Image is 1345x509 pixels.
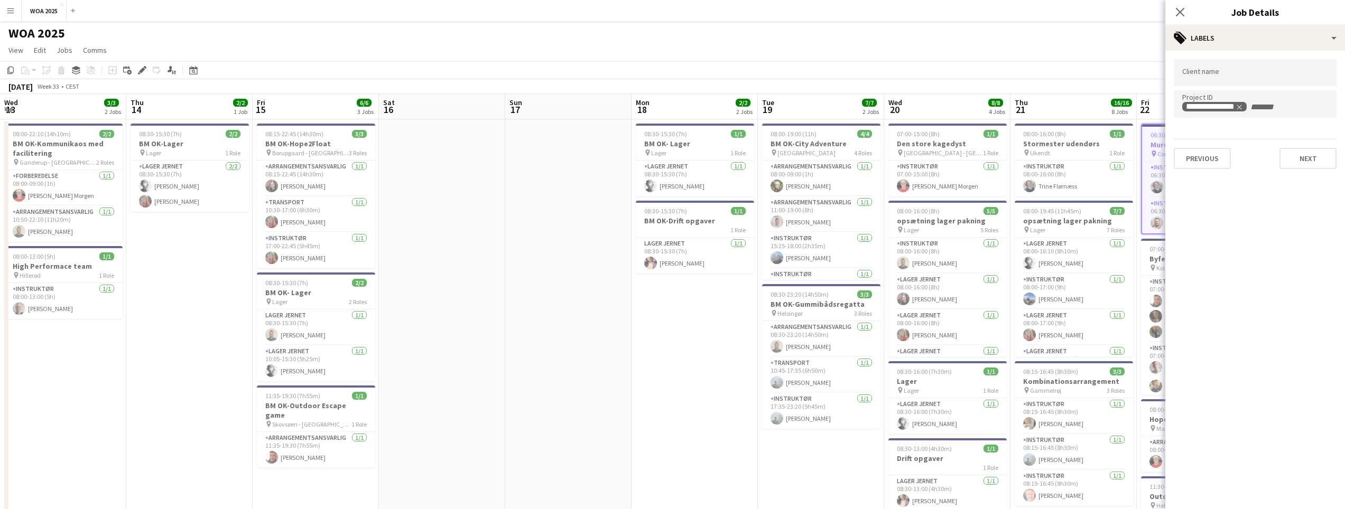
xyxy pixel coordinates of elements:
[257,232,375,268] app-card-role: Instruktør1/117:00-22:45 (5h45m)[PERSON_NAME]
[731,130,746,138] span: 1/1
[1015,309,1133,345] app-card-role: Lager Jernet1/108:00-17:00 (9h)[PERSON_NAME]
[897,130,940,138] span: 07:00-15:00 (8h)
[651,149,666,157] span: Lager
[35,82,61,90] span: Week 33
[1109,149,1125,157] span: 1 Role
[1111,99,1132,107] span: 16/16
[52,43,77,57] a: Jobs
[3,103,18,116] span: 13
[762,299,880,309] h3: BM OK-Gummibådsregatta
[980,226,998,234] span: 5 Roles
[1023,207,1081,215] span: 08:00-19:45 (11h45m)
[1023,367,1078,375] span: 08:15-16:45 (8h30m)
[257,345,375,381] app-card-role: Lager Jernet1/110:05-15:30 (5h25m)[PERSON_NAME]
[352,130,367,138] span: 3/3
[257,196,375,232] app-card-role: Transport1/110:30-17:00 (6h30m)[PERSON_NAME]
[1165,5,1345,19] h3: Job Details
[4,246,123,319] app-job-card: 08:00-13:00 (5h)1/1High Performace team Hillerød1 RoleInstruktør1/108:00-13:00 (5h)[PERSON_NAME]
[736,99,750,107] span: 2/2
[257,139,375,148] h3: BM OK-Hope2Float
[1015,201,1133,357] app-job-card: 08:00-19:45 (11h45m)7/7opsætning lager pakning Lager7 RolesLager Jernet1/108:00-16:10 (8h10m)[PER...
[762,357,880,393] app-card-role: Transport1/110:45-17:35 (6h50m)[PERSON_NAME]
[904,149,983,157] span: [GEOGRAPHIC_DATA] - [GEOGRAPHIC_DATA]
[771,130,817,138] span: 08:00-19:00 (11h)
[99,252,114,260] span: 1/1
[20,271,41,279] span: Hillerød
[351,420,367,428] span: 1 Role
[636,98,650,107] span: Mon
[1156,425,1204,432] span: Marielyst - Falster
[272,298,287,306] span: Lager
[1249,102,1294,112] input: + Label
[771,290,829,298] span: 08:30-23:20 (14h50m)
[383,98,395,107] span: Sat
[83,45,107,55] span: Comms
[636,201,754,274] app-job-card: 08:30-15:30 (7h)1/1BM OK-Drift opgaver1 RoleLager Jernet1/108:30-15:30 (7h)[PERSON_NAME]
[1030,226,1045,234] span: Lager
[1141,399,1259,472] app-job-card: 08:00-21:00 (13h)1/1Hope2Float Marielyst - Falster1 RoleArrangementsansvarlig1/108:00-21:00 (13h)...
[1182,68,1328,78] input: Type to search client labels...
[1142,140,1258,149] h3: Murder Investigation
[636,139,754,148] h3: BM OK- Lager
[644,207,687,215] span: 08:30-15:30 (7h)
[762,98,774,107] span: Tue
[1141,414,1259,424] h3: Hope2Float
[1141,239,1259,395] app-job-card: 07:00-20:00 (13h)23/30Byfest Kolding18 RolesInstruktør3/307:00-20:00 (13h)[PERSON_NAME][PERSON_NA...
[888,124,1007,196] app-job-card: 07:00-15:00 (8h)1/1Den store kagedyst [GEOGRAPHIC_DATA] - [GEOGRAPHIC_DATA]1 RoleInstruktør1/107:...
[508,103,522,116] span: 17
[1111,108,1131,116] div: 8 Jobs
[644,130,687,138] span: 08:30-15:30 (7h)
[984,130,998,138] span: 1/1
[4,283,123,319] app-card-role: Instruktør1/108:00-13:00 (5h)[PERSON_NAME]
[1149,245,1195,253] span: 07:00-20:00 (13h)
[857,290,872,298] span: 3/3
[1149,406,1195,413] span: 08:00-21:00 (13h)
[888,345,1007,381] app-card-role: Lager Jernet1/108:00-16:00 (8h)
[1141,98,1149,107] span: Fri
[357,99,372,107] span: 6/6
[854,309,872,317] span: 3 Roles
[888,161,1007,196] app-card-role: Instruktør1/107:00-15:00 (8h)[PERSON_NAME] Morgen
[352,279,367,287] span: 2/2
[857,130,872,138] span: 4/4
[1279,148,1337,169] button: Next
[1015,98,1028,107] span: Thu
[636,161,754,196] app-card-role: Lager Jernet1/108:30-15:30 (7h)[PERSON_NAME]
[8,45,23,55] span: View
[1110,207,1125,215] span: 7/7
[257,98,265,107] span: Fri
[730,149,746,157] span: 1 Role
[1030,149,1050,157] span: Ukendt
[888,361,1007,434] app-job-card: 08:30-16:00 (7h30m)1/1Lager Lager1 RoleLager Jernet1/108:30-16:00 (7h30m)[PERSON_NAME]
[234,108,247,116] div: 1 Job
[1015,238,1133,274] app-card-role: Lager Jernet1/108:00-16:10 (8h10m)[PERSON_NAME]
[636,124,754,196] app-job-card: 08:30-15:30 (7h)1/1BM OK- Lager Lager1 RoleLager Jernet1/108:30-15:30 (7h)[PERSON_NAME]
[96,158,114,166] span: 2 Roles
[1235,102,1243,111] delete-icon: Remove tag
[265,279,308,287] span: 08:30-15:30 (7h)
[1151,131,1193,139] span: 06:30-13:30 (7h)
[382,103,395,116] span: 16
[897,207,940,215] span: 08:00-16:00 (8h)
[888,274,1007,309] app-card-role: Lager Jernet1/108:00-16:00 (8h)[PERSON_NAME]
[1141,436,1259,472] app-card-role: Arrangementsansvarlig1/108:00-21:00 (13h)[PERSON_NAME] Morgen
[888,376,1007,386] h3: Lager
[1142,197,1258,233] app-card-role: Instruktør1/106:30-13:30 (7h)[PERSON_NAME]
[897,367,952,375] span: 08:30-16:00 (7h30m)
[99,271,114,279] span: 1 Role
[988,99,1003,107] span: 8/8
[4,139,123,158] h3: BM OK-Kommunikaos med facilitering
[104,99,119,107] span: 3/3
[1015,470,1133,506] app-card-role: Instruktør1/108:15-16:45 (8h30m)[PERSON_NAME]
[1015,274,1133,309] app-card-role: Instruktør1/108:00-17:00 (9h)[PERSON_NAME]
[1141,342,1259,412] app-card-role: Instruktør3/307:00-20:00 (13h)[PERSON_NAME] Have [PERSON_NAME][PERSON_NAME]
[34,45,46,55] span: Edit
[762,139,880,148] h3: BM OK-City Adventure
[777,149,836,157] span: [GEOGRAPHIC_DATA]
